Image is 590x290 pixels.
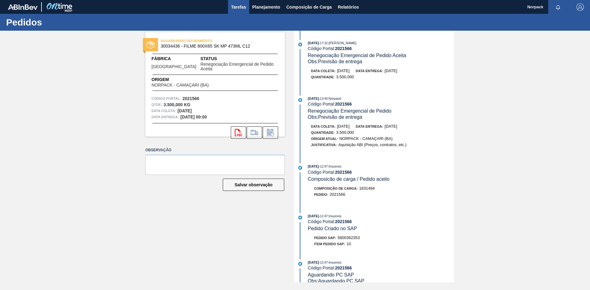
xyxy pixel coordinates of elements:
[359,186,375,191] span: 1831484
[311,125,336,128] span: Data coleta:
[337,68,350,73] span: [DATE]
[328,261,341,264] span: : Insumos
[335,102,352,106] strong: 2021566
[200,62,279,72] span: Renegociação Emergencial de Pedido Aceita
[356,69,383,73] span: Data entrega:
[319,165,328,168] span: - 12:47
[308,176,390,182] span: Composicão de carga / Pedido aceito
[298,216,302,219] img: atual
[319,215,328,218] span: - 12:47
[314,236,336,240] span: Pedido SAP:
[347,242,351,246] span: 10
[286,3,332,11] span: Composição de Carga
[247,126,262,139] div: Ir para Composição de Carga
[337,124,350,129] span: [DATE]
[231,126,246,139] div: Abrir arquivo PDF
[308,59,362,64] span: Obs: Previsão de entrega
[319,41,328,45] span: - 17:32
[338,235,360,240] span: 5800362353
[263,126,278,139] div: Informar alteração no pedido
[145,146,285,155] label: Observação
[223,179,284,191] button: Salvar observação
[252,3,280,11] span: Planejamento
[314,193,328,196] span: Pedido :
[576,3,584,11] img: Logout
[231,3,246,11] span: Tarefas
[314,242,345,246] span: Item pedido SAP:
[151,114,179,120] span: Data entrega:
[330,192,345,197] span: 2021566
[308,41,319,45] span: [DATE]
[385,68,397,73] span: [DATE]
[311,75,335,79] span: Quantidade :
[298,43,302,46] img: atual
[308,53,406,58] span: Renegociação Emergencial de Pedido Aceita
[319,261,328,264] span: - 12:47
[314,187,358,190] span: Composição de Carga :
[308,261,319,264] span: [DATE]
[319,97,328,100] span: - 13:40
[151,64,196,69] span: [GEOGRAPHIC_DATA]
[200,56,279,62] span: Status
[151,108,176,114] span: Data coleta:
[356,125,383,128] span: Data entrega:
[338,142,407,147] span: Aquisição ABI (Preços, contratos, etc.)
[151,95,181,102] span: Código Portal:
[338,3,359,11] span: Relatórios
[311,69,336,73] span: Data coleta:
[151,56,200,62] span: Fábrica
[336,75,354,79] span: 3.500,000
[161,44,272,48] span: 30034436 - FILME 800X65 SK MP 473ML C12
[163,102,190,107] strong: 3.500,000 KG
[178,108,192,113] strong: [DATE]
[308,102,454,106] div: Código Portal:
[328,164,341,168] span: : Insumos
[183,96,199,101] strong: 2021566
[308,226,357,231] span: Pedido Criado no SAP
[311,143,337,147] span: Justificativa:
[298,166,302,170] img: atual
[336,130,354,135] span: 3.500,000
[298,262,302,266] img: atual
[308,214,319,218] span: [DATE]
[311,137,338,141] span: Origem Atual:
[180,114,207,119] strong: [DATE] 00:00
[308,97,319,100] span: [DATE]
[335,170,352,175] strong: 2021566
[311,131,335,134] span: Quantidade :
[6,19,115,26] h1: Pedidos
[308,170,454,175] div: Código Portal:
[339,136,392,141] span: NORPACK - CAMAÇARI (BA)
[151,102,162,108] span: Qtde :
[8,4,37,10] img: TNhmsLtSVTkK8tSr43FrP2fwEKptu5GPRR3wAAAABJRU5ErkJggg==
[161,38,247,44] span: AGUARDANDO FATURAMENTO
[328,97,341,100] span: : Norpack
[308,219,454,224] div: Código Portal:
[308,164,319,168] span: [DATE]
[147,41,155,49] img: status
[308,46,454,51] div: Código Portal:
[335,46,352,51] strong: 2021566
[308,278,364,284] span: Obs: Aguardando PC SAP
[308,272,354,277] span: Aguardando PC SAP
[298,98,302,102] img: atual
[328,41,356,45] span: : [PERSON_NAME]
[151,76,226,83] span: Origem
[308,114,362,120] span: Obs: Previsão de entrega
[308,265,454,270] div: Código Portal:
[308,108,391,114] span: Renegociação Emergencial de Pedido
[385,124,397,129] span: [DATE]
[151,83,209,87] span: NORPACK - CAMAÇARI (BA)
[335,219,352,224] strong: 2021566
[548,3,568,11] button: Notificações
[328,214,341,218] span: : Insumos
[335,265,352,270] strong: 2021566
